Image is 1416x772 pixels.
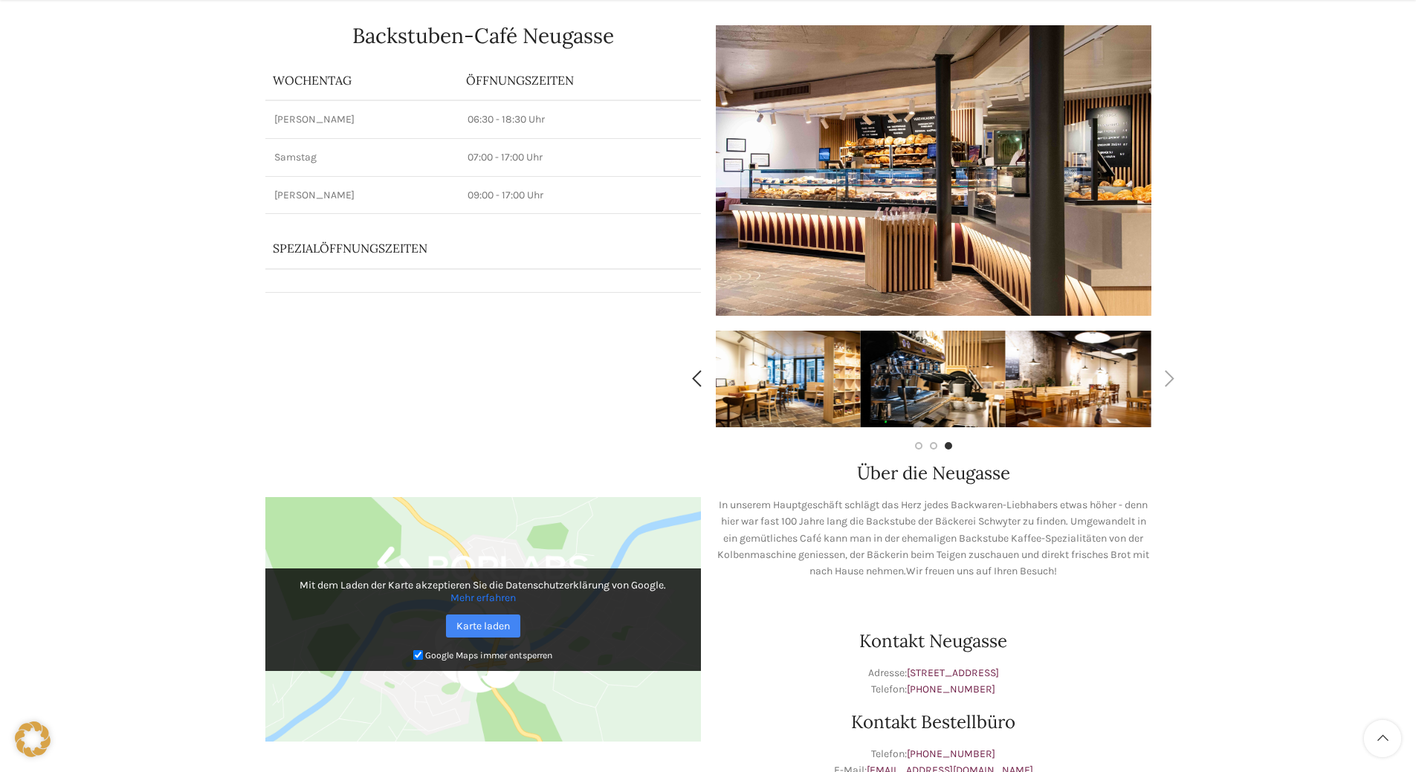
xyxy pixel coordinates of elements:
span: Wir freuen uns auf Ihren Besuch! [906,565,1057,577]
p: Wochentag [273,72,451,88]
a: [STREET_ADDRESS] [907,666,999,679]
li: Go to slide 1 [915,442,922,450]
p: Spezialöffnungszeiten [273,240,652,256]
img: schwyter-46 [715,331,860,427]
h2: Kontakt Neugasse [716,632,1151,650]
h2: Kontakt Bestellbüro [716,713,1151,731]
p: In unserem Hauptgeschäft schlägt das Herz jedes Backwaren-Liebhabers etwas höher - denn hier war ... [716,497,1151,580]
a: Scroll to top button [1364,720,1401,757]
li: Go to slide 3 [945,442,952,450]
img: Google Maps [265,497,701,742]
li: Go to slide 2 [930,442,937,450]
div: Previous slide [679,360,716,398]
div: 6 / 7 [861,331,1006,427]
div: 7 / 7 [1006,331,1151,427]
a: Mehr erfahren [450,591,516,604]
p: [PERSON_NAME] [274,188,450,203]
p: 06:30 - 18:30 Uhr [468,112,692,127]
p: Adresse: Telefon: [716,665,1151,698]
h2: Über die Neugasse [716,464,1151,482]
p: ÖFFNUNGSZEITEN [466,72,694,88]
img: schwyter-1 [1006,331,1151,427]
div: Next slide [1151,360,1189,398]
div: 5 / 7 [715,331,860,427]
p: [PERSON_NAME] [274,112,450,127]
p: Samstag [274,150,450,165]
small: Google Maps immer entsperren [425,649,552,660]
p: 09:00 - 17:00 Uhr [468,188,692,203]
p: Mit dem Laden der Karte akzeptieren Sie die Datenschutzerklärung von Google. [276,579,691,604]
img: schwyter-20 [861,331,1006,427]
a: Karte laden [446,614,520,638]
a: [PHONE_NUMBER] [907,683,995,695]
h1: Backstuben-Café Neugasse [265,25,701,46]
p: 07:00 - 17:00 Uhr [468,150,692,165]
input: Google Maps immer entsperren [413,650,423,660]
a: [PHONE_NUMBER] [907,747,995,760]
